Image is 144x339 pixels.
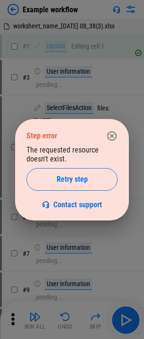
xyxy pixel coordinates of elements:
button: Retry step [26,168,118,191]
div: Step error [26,131,57,140]
span: Retry step [57,176,88,183]
span: Contact support [53,200,102,209]
div: The requested resource doesn't exist. [26,145,118,209]
img: Support [42,201,50,208]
